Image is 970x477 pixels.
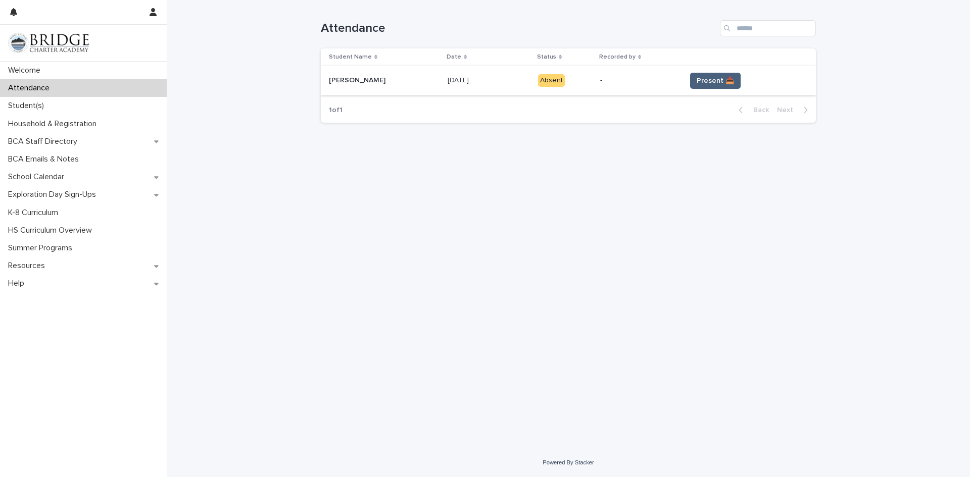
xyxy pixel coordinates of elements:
p: BCA Emails & Notes [4,154,87,164]
span: Present 📥 [697,76,734,86]
button: Present 📥 [690,73,741,89]
p: Household & Registration [4,119,105,129]
p: Recorded by [599,51,636,63]
p: Status [537,51,556,63]
tr: [PERSON_NAME][PERSON_NAME] [DATE][DATE] Absent-Present 📥 [321,66,816,95]
div: Absent [538,74,565,87]
p: - [600,76,678,85]
p: Attendance [4,83,58,93]
p: Student Name [329,51,372,63]
p: Date [447,51,461,63]
p: Summer Programs [4,243,80,253]
p: [PERSON_NAME] [329,74,387,85]
button: Next [773,105,816,115]
p: BCA Staff Directory [4,137,85,146]
p: Welcome [4,66,48,75]
p: Student(s) [4,101,52,111]
img: V1C1m3IdTEidaUdm9Hs0 [8,33,89,53]
p: Resources [4,261,53,271]
p: K-8 Curriculum [4,208,66,218]
h1: Attendance [321,21,716,36]
button: Back [731,105,773,115]
p: 1 of 1 [321,98,351,123]
p: HS Curriculum Overview [4,226,100,235]
span: Next [777,107,799,114]
p: [DATE] [448,74,471,85]
input: Search [720,20,816,36]
p: Exploration Day Sign-Ups [4,190,104,199]
p: Help [4,279,32,288]
p: School Calendar [4,172,72,182]
a: Powered By Stacker [543,459,594,465]
span: Back [747,107,769,114]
